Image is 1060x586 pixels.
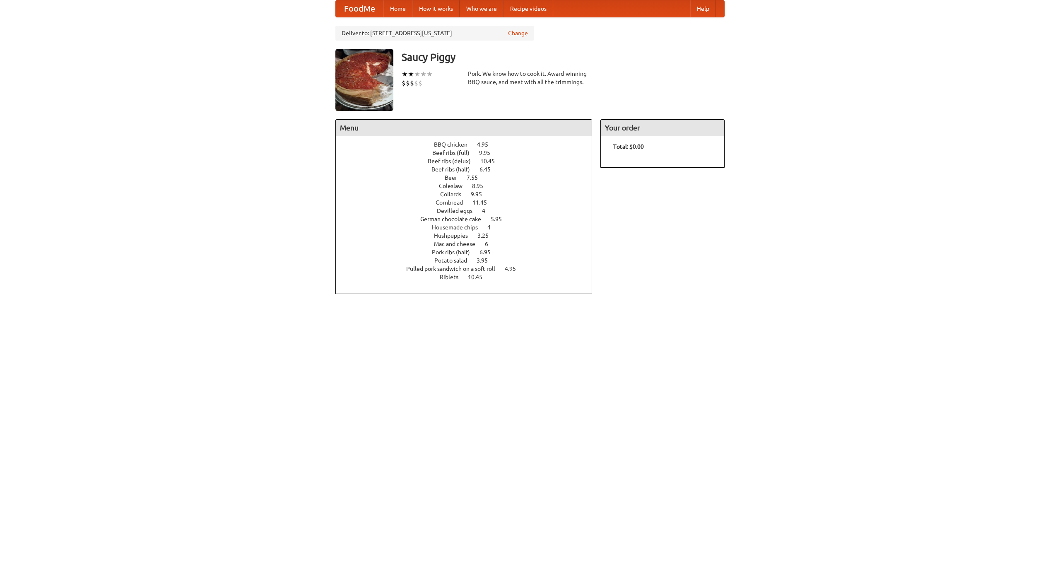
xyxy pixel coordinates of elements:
a: Collards 9.95 [440,191,497,198]
span: 5.95 [491,216,510,222]
span: BBQ chicken [434,141,476,148]
span: Pulled pork sandwich on a soft roll [406,265,503,272]
div: Deliver to: [STREET_ADDRESS][US_STATE] [335,26,534,41]
h3: Saucy Piggy [402,49,725,65]
span: Coleslaw [439,183,471,189]
a: Beer 7.55 [445,174,493,181]
span: Collards [440,191,470,198]
a: Housemade chips 4 [432,224,506,231]
li: ★ [414,70,420,79]
span: Riblets [440,274,467,280]
a: Who we are [460,0,503,17]
span: Hushpuppies [434,232,476,239]
a: How it works [412,0,460,17]
a: Pulled pork sandwich on a soft roll 4.95 [406,265,531,272]
span: Beef ribs (delux) [428,158,479,164]
a: Cornbread 11.45 [436,199,502,206]
li: $ [418,79,422,88]
li: ★ [426,70,433,79]
h4: Menu [336,120,592,136]
span: Beef ribs (half) [431,166,478,173]
span: 3.25 [477,232,497,239]
a: FoodMe [336,0,383,17]
span: German chocolate cake [420,216,489,222]
a: Change [508,29,528,37]
span: 6 [485,241,496,247]
span: 9.95 [471,191,490,198]
span: Potato salad [434,257,475,264]
a: Beef ribs (delux) 10.45 [428,158,510,164]
div: Pork. We know how to cook it. Award-winning BBQ sauce, and meat with all the trimmings. [468,70,592,86]
a: Home [383,0,412,17]
span: 3.95 [477,257,496,264]
span: 4.95 [505,265,524,272]
a: Coleslaw 8.95 [439,183,499,189]
span: Mac and cheese [434,241,484,247]
span: Devilled eggs [437,207,481,214]
img: angular.jpg [335,49,393,111]
a: Beef ribs (half) 6.45 [431,166,506,173]
span: 6.95 [479,249,499,256]
li: $ [406,79,410,88]
h4: Your order [601,120,724,136]
span: Beef ribs (full) [432,150,478,156]
a: German chocolate cake 5.95 [420,216,517,222]
span: 9.95 [479,150,499,156]
a: BBQ chicken 4.95 [434,141,503,148]
span: Housemade chips [432,224,486,231]
a: Help [690,0,716,17]
span: Pork ribs (half) [432,249,478,256]
li: ★ [402,70,408,79]
a: Beef ribs (full) 9.95 [432,150,506,156]
a: Mac and cheese 6 [434,241,503,247]
span: 11.45 [472,199,495,206]
span: 4.95 [477,141,496,148]
b: Total: $0.00 [613,143,644,150]
span: 4 [482,207,494,214]
span: 6.45 [479,166,499,173]
span: Beer [445,174,465,181]
a: Devilled eggs 4 [437,207,501,214]
li: $ [402,79,406,88]
span: 7.55 [467,174,486,181]
li: ★ [420,70,426,79]
a: Pork ribs (half) 6.95 [432,249,506,256]
span: 8.95 [472,183,491,189]
span: 10.45 [480,158,503,164]
li: $ [414,79,418,88]
a: Recipe videos [503,0,553,17]
a: Hushpuppies 3.25 [434,232,504,239]
span: Cornbread [436,199,471,206]
li: $ [410,79,414,88]
a: Riblets 10.45 [440,274,498,280]
span: 4 [487,224,499,231]
a: Potato salad 3.95 [434,257,503,264]
li: ★ [408,70,414,79]
span: 10.45 [468,274,491,280]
